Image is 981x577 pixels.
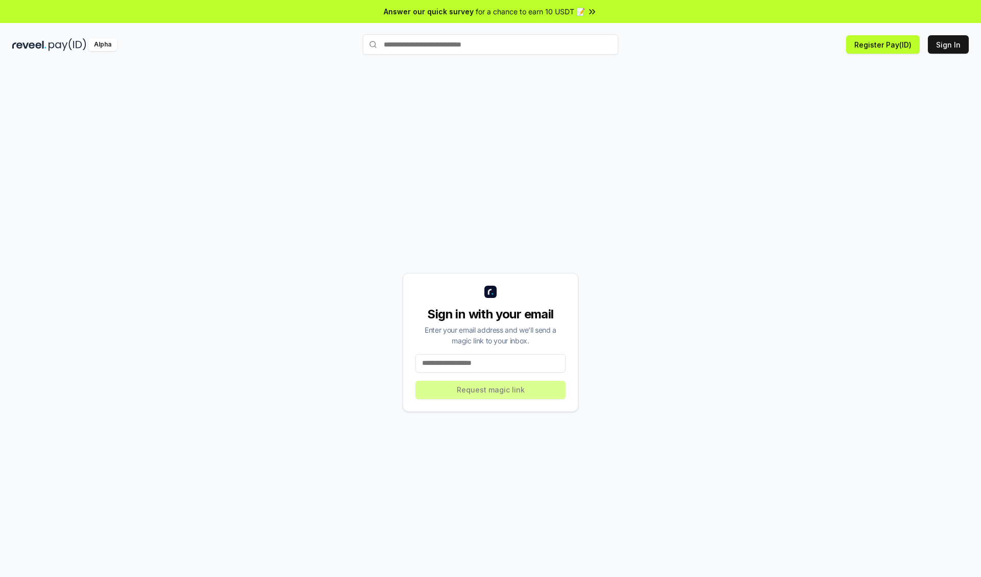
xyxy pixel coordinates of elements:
img: logo_small [484,286,497,298]
div: Alpha [88,38,117,51]
img: pay_id [49,38,86,51]
div: Sign in with your email [415,306,566,322]
span: for a chance to earn 10 USDT 📝 [476,6,585,17]
button: Sign In [928,35,969,54]
div: Enter your email address and we’ll send a magic link to your inbox. [415,325,566,346]
img: reveel_dark [12,38,46,51]
span: Answer our quick survey [384,6,474,17]
button: Register Pay(ID) [846,35,920,54]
